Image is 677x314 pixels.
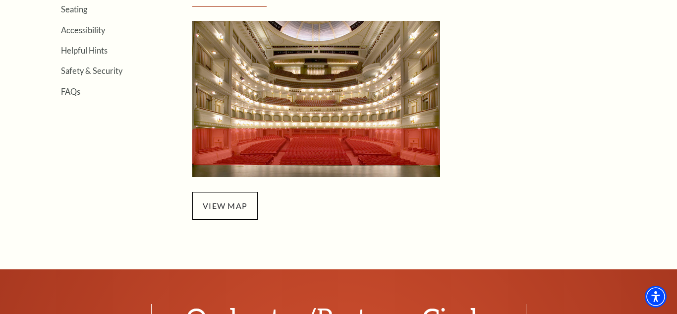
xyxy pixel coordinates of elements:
[192,199,258,211] a: view map
[192,92,440,103] a: Orchestra Parterre Map
[645,286,667,308] div: Accessibility Menu
[61,66,122,75] a: Safety & Security
[61,4,87,14] a: Seating
[61,25,105,35] a: Accessibility
[61,46,108,55] a: Helpful Hints
[192,21,440,177] img: Orchestra/Parterre Circle Seating Map
[61,87,80,96] a: FAQs
[192,192,258,220] span: view map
